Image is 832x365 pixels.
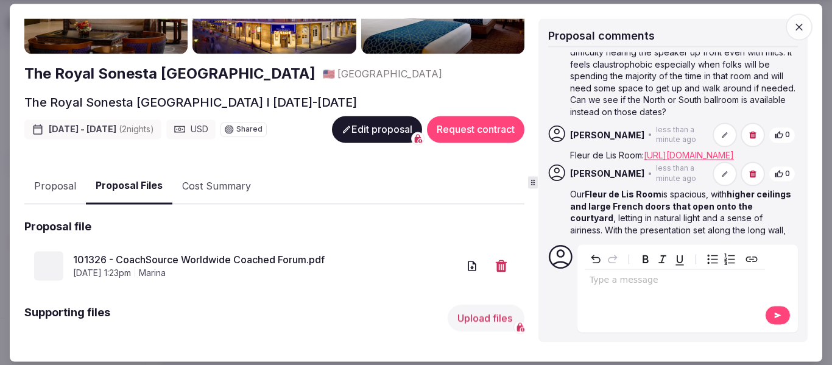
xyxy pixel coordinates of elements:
button: Proposal [24,169,86,204]
button: Cost Summary [172,169,261,204]
span: [DATE] 1:23pm [73,268,131,280]
span: [PERSON_NAME] [570,168,644,180]
span: [DATE] - [DATE] [49,124,154,136]
button: 🇺🇸 [323,68,335,81]
p: Fleur de Lis Room: [570,150,795,162]
span: less than a minute ago [656,164,705,185]
span: ( 2 night s ) [119,124,154,135]
button: Upload files [448,305,524,332]
span: 🇺🇸 [323,68,335,80]
span: 0 [785,169,790,179]
strong: Fleur de Lis Room [585,190,661,200]
button: 0 [769,127,795,144]
button: 0 [769,166,795,182]
button: Undo Ctrl+Z [587,250,604,268]
a: The Royal Sonesta [GEOGRAPHIC_DATA] [24,64,316,85]
button: Numbered list [721,250,738,268]
h2: The Royal Sonesta [GEOGRAPHIC_DATA] I [DATE]-[DATE] [24,94,357,112]
a: [URL][DOMAIN_NAME] [644,151,734,161]
span: • [648,169,652,179]
span: Shared [236,126,263,133]
div: editable markdown [585,269,765,294]
button: Edit proposal [332,116,422,143]
button: Create link [743,250,760,268]
button: Italic [654,250,671,268]
span: marina [139,268,166,280]
span: 0 [785,130,790,141]
button: Bulleted list [704,250,721,268]
div: USD [166,120,216,140]
span: [GEOGRAPHIC_DATA] [337,68,442,81]
a: 101326 - CoachSource Worldwide Coached Forum.pdf [73,253,459,268]
span: Proposal comments [548,29,655,42]
h2: Supporting files [24,305,110,332]
p: Our is spacious, with , letting in natural light and a sense of airiness. With the presentation s... [570,189,795,272]
span: • [648,130,652,141]
button: Proposal Files [86,169,172,205]
span: [PERSON_NAME] [570,129,644,141]
h2: Proposal file [24,219,91,235]
button: Bold [637,250,654,268]
p: One other thing - The Acadia Suite feels too crowded. It's long and narrow with low ceilings. We ... [570,11,795,118]
strong: higher ceilings and large French doors that open onto the courtyard [570,190,791,224]
span: less than a minute ago [656,125,705,146]
div: toggle group [704,250,738,268]
button: Underline [671,250,688,268]
button: Request contract [427,116,524,143]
